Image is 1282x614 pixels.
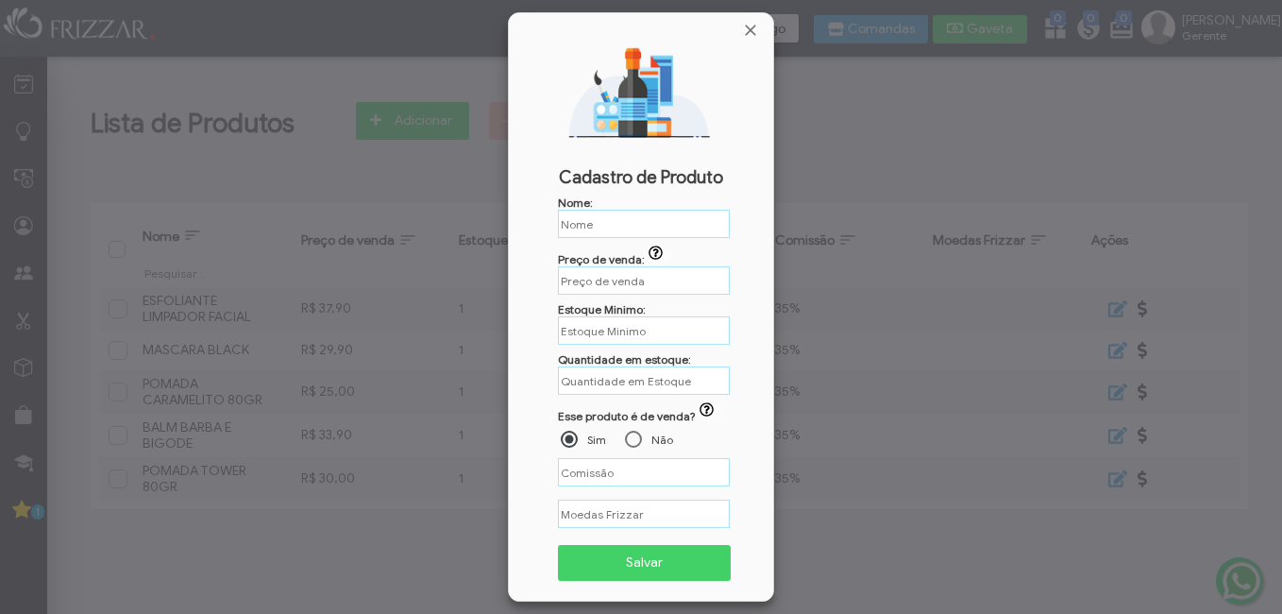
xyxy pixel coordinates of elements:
input: Você receberá um aviso quando o seu estoque atingir o estoque mínimo. [558,316,730,345]
label: Sim [587,433,606,447]
input: Nome [558,210,730,238]
span: Esse produto é de venda? [558,409,696,423]
label: Estoque Minimo: [558,302,646,316]
button: Salvar [558,545,731,581]
label: Nome: [558,196,593,210]
input: Moedas Frizzar [558,500,730,528]
span: Salvar [571,549,717,577]
input: Quandidade em estoque [558,367,730,395]
label: Preço de venda: [558,252,672,266]
button: ui-button [696,402,722,421]
a: Fechar [741,21,760,40]
input: Comissão [558,458,730,486]
input: Caso seja um produto de uso quanto você cobra por dose aplicada [558,266,730,295]
img: Novo Produto [523,43,759,138]
label: Quantidade em estoque: [558,352,691,367]
label: Não [651,433,673,447]
span: Cadastro de Produto [520,167,762,188]
button: Preço de venda: [645,246,671,264]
